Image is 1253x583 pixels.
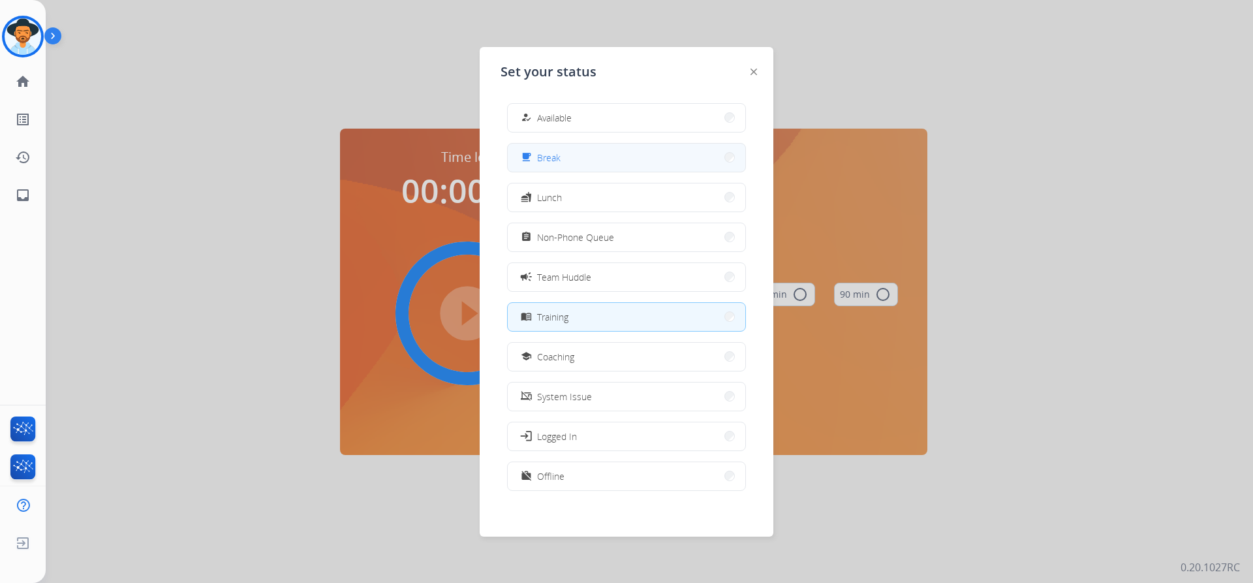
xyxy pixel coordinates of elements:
button: Training [508,303,745,331]
button: Offline [508,462,745,490]
span: Set your status [501,63,596,81]
button: Logged In [508,422,745,450]
button: Break [508,144,745,172]
mat-icon: fastfood [521,192,532,203]
span: Lunch [537,191,562,204]
button: Coaching [508,343,745,371]
mat-icon: menu_book [521,311,532,323]
mat-icon: work_off [521,471,532,482]
span: Logged In [537,430,577,443]
span: Break [537,151,561,165]
mat-icon: how_to_reg [521,112,532,123]
mat-icon: campaign [519,270,533,283]
mat-icon: inbox [15,187,31,203]
mat-icon: history [15,150,31,165]
span: Training [537,310,568,324]
button: System Issue [508,383,745,411]
button: Lunch [508,183,745,212]
span: Available [537,111,572,125]
img: close-button [750,69,757,75]
button: Available [508,104,745,132]
img: avatar [5,18,41,55]
mat-icon: school [521,351,532,362]
span: Offline [537,469,565,483]
span: Non-Phone Queue [537,230,614,244]
mat-icon: phonelink_off [521,391,532,402]
button: Team Huddle [508,263,745,291]
span: System Issue [537,390,592,403]
button: Non-Phone Queue [508,223,745,251]
span: Team Huddle [537,270,591,284]
p: 0.20.1027RC [1181,559,1240,575]
mat-icon: login [519,430,533,443]
span: Coaching [537,350,574,364]
mat-icon: assignment [521,232,532,243]
mat-icon: list_alt [15,112,31,127]
mat-icon: free_breakfast [521,152,532,163]
mat-icon: home [15,74,31,89]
